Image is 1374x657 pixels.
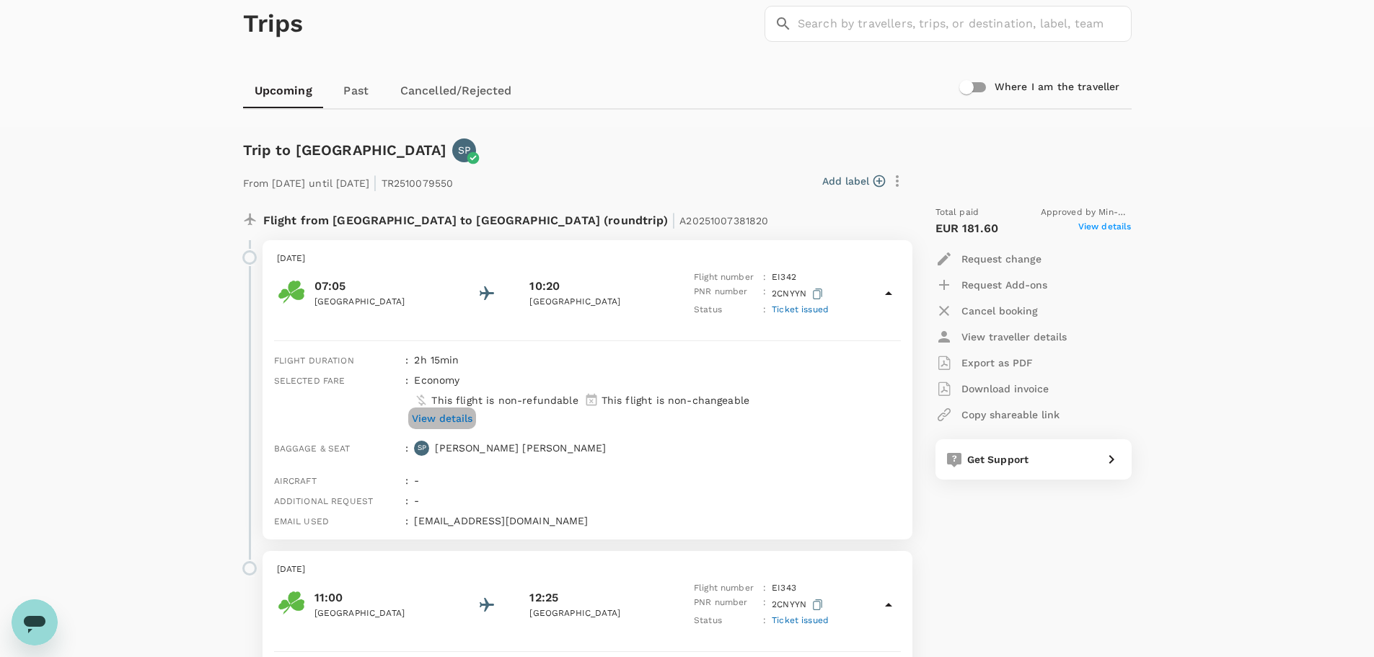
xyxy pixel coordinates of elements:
[435,441,606,455] p: [PERSON_NAME] [PERSON_NAME]
[408,407,476,429] button: View details
[400,488,408,508] div: :
[414,513,900,528] p: [EMAIL_ADDRESS][DOMAIN_NAME]
[967,454,1029,465] span: Get Support
[274,356,354,366] span: Flight duration
[431,393,578,407] p: This flight is non-refundable
[935,246,1041,272] button: Request change
[274,376,345,386] span: Selected fare
[935,402,1060,428] button: Copy shareable link
[277,278,306,307] img: Aer Lingus
[400,508,408,528] div: :
[277,588,306,617] img: Aer Lingus
[961,278,1047,292] p: Request Add-ons
[935,324,1067,350] button: View traveller details
[400,367,408,435] div: :
[694,285,757,303] p: PNR number
[822,174,885,188] button: Add label
[763,270,766,285] p: :
[400,435,408,467] div: :
[373,172,377,193] span: |
[679,215,768,226] span: A20251007381820
[12,599,58,645] iframe: Button to launch messaging window
[772,596,826,614] p: 2CNYYN
[458,143,471,157] p: SP
[694,270,757,285] p: Flight number
[694,614,757,628] p: Status
[961,330,1067,344] p: View traveller details
[418,443,426,453] p: SP
[529,295,659,309] p: [GEOGRAPHIC_DATA]
[961,382,1049,396] p: Download invoice
[763,581,766,596] p: :
[961,407,1060,422] p: Copy shareable link
[314,278,444,295] p: 07:05
[763,285,766,303] p: :
[408,467,900,488] div: -
[414,373,459,387] p: economy
[772,270,796,285] p: EI 342
[243,74,324,108] a: Upcoming
[602,393,749,407] p: This flight is non-changeable
[529,607,659,621] p: [GEOGRAPHIC_DATA]
[408,488,900,508] div: -
[772,581,796,596] p: EI 343
[414,353,900,367] p: 2h 15min
[314,607,444,621] p: [GEOGRAPHIC_DATA]
[412,411,472,425] p: View details
[935,206,979,220] span: Total paid
[263,206,769,232] p: Flight from [GEOGRAPHIC_DATA] to [GEOGRAPHIC_DATA] (roundtrip)
[277,563,898,577] p: [DATE]
[995,79,1120,95] h6: Where I am the traveller
[772,304,829,314] span: Ticket issued
[529,589,558,607] p: 12:25
[400,467,408,488] div: :
[772,615,829,625] span: Ticket issued
[400,347,408,367] div: :
[961,304,1038,318] p: Cancel booking
[935,298,1038,324] button: Cancel booking
[961,356,1033,370] p: Export as PDF
[314,295,444,309] p: [GEOGRAPHIC_DATA]
[243,168,454,194] p: From [DATE] until [DATE] TR2510079550
[935,350,1033,376] button: Export as PDF
[314,589,444,607] p: 11:00
[763,303,766,317] p: :
[694,303,757,317] p: Status
[772,285,826,303] p: 2CNYYN
[935,376,1049,402] button: Download invoice
[1078,220,1132,237] span: View details
[671,210,676,230] span: |
[529,278,560,295] p: 10:20
[798,6,1132,42] input: Search by travellers, trips, or destination, label, team
[935,272,1047,298] button: Request Add-ons
[277,252,898,266] p: [DATE]
[274,516,330,526] span: Email used
[961,252,1041,266] p: Request change
[694,596,757,614] p: PNR number
[243,138,447,162] h6: Trip to [GEOGRAPHIC_DATA]
[274,476,317,486] span: Aircraft
[324,74,389,108] a: Past
[763,596,766,614] p: :
[389,74,524,108] a: Cancelled/Rejected
[274,444,351,454] span: Baggage & seat
[1041,206,1132,220] span: Approved by
[935,220,999,237] p: EUR 181.60
[274,496,374,506] span: Additional request
[694,581,757,596] p: Flight number
[763,614,766,628] p: :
